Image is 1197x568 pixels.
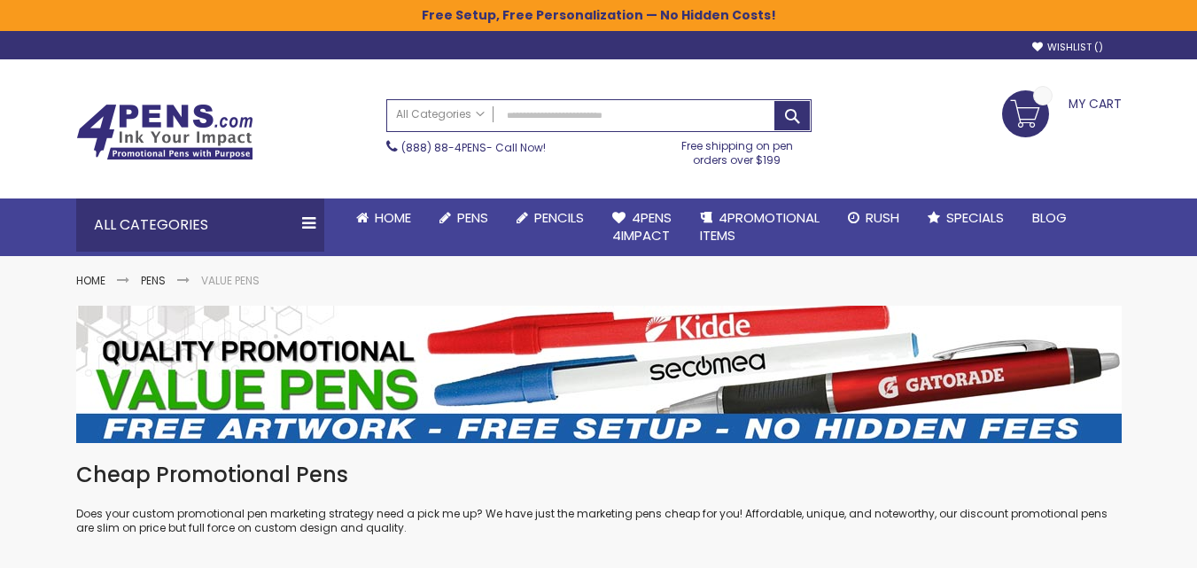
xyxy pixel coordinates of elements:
[598,198,686,256] a: 4Pens4impact
[342,198,425,237] a: Home
[946,208,1004,227] span: Specials
[201,273,260,288] strong: Value Pens
[612,208,672,245] span: 4Pens 4impact
[913,198,1018,237] a: Specials
[663,132,812,167] div: Free shipping on pen orders over $199
[401,140,546,155] span: - Call Now!
[534,208,584,227] span: Pencils
[76,461,1122,489] h1: Cheap Promotional Pens
[76,273,105,288] a: Home
[375,208,411,227] span: Home
[425,198,502,237] a: Pens
[700,208,820,245] span: 4PROMOTIONAL ITEMS
[141,273,166,288] a: Pens
[457,208,488,227] span: Pens
[686,198,834,256] a: 4PROMOTIONALITEMS
[76,461,1122,536] div: Does your custom promotional pen marketing strategy need a pick me up? We have just the marketing...
[866,208,899,227] span: Rush
[396,107,485,121] span: All Categories
[76,104,253,160] img: 4Pens Custom Pens and Promotional Products
[387,100,494,129] a: All Categories
[1032,41,1103,54] a: Wishlist
[834,198,913,237] a: Rush
[76,306,1122,443] img: Value Pens
[1018,198,1081,237] a: Blog
[401,140,486,155] a: (888) 88-4PENS
[1032,208,1067,227] span: Blog
[502,198,598,237] a: Pencils
[76,198,324,252] div: All Categories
